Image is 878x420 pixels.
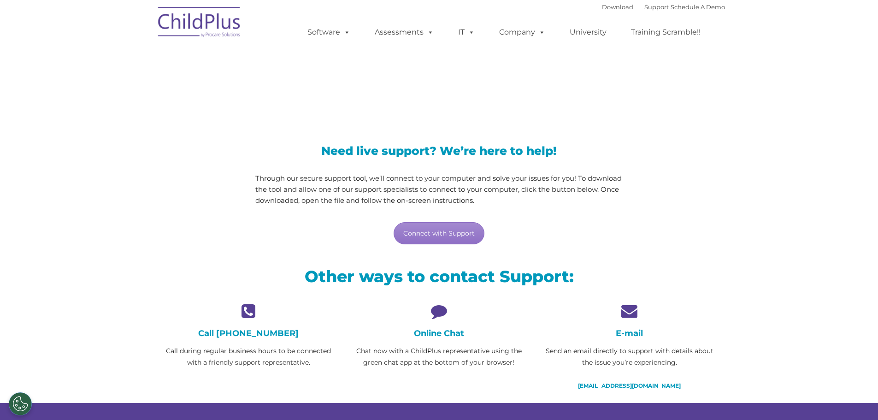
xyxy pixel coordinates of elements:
a: Training Scramble!! [622,23,710,41]
a: University [560,23,616,41]
a: Support [644,3,669,11]
a: Assessments [365,23,443,41]
a: IT [449,23,484,41]
a: Download [602,3,633,11]
p: Send an email directly to support with details about the issue you’re experiencing. [541,345,718,368]
font: | [602,3,725,11]
p: Chat now with a ChildPlus representative using the green chat app at the bottom of your browser! [351,345,527,368]
h4: E-mail [541,328,718,338]
h2: Other ways to contact Support: [160,266,718,287]
img: ChildPlus by Procare Solutions [153,0,246,47]
h4: Call [PHONE_NUMBER] [160,328,337,338]
h4: Online Chat [351,328,527,338]
a: Software [298,23,359,41]
p: Through our secure support tool, we’ll connect to your computer and solve your issues for you! To... [255,173,623,206]
p: Call during regular business hours to be connected with a friendly support representative. [160,345,337,368]
button: Cookies Settings [9,392,32,415]
h3: Need live support? We’re here to help! [255,145,623,157]
a: Company [490,23,554,41]
a: Schedule A Demo [671,3,725,11]
a: [EMAIL_ADDRESS][DOMAIN_NAME] [578,382,681,389]
a: Connect with Support [394,222,484,244]
span: LiveSupport with SplashTop [160,66,505,95]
